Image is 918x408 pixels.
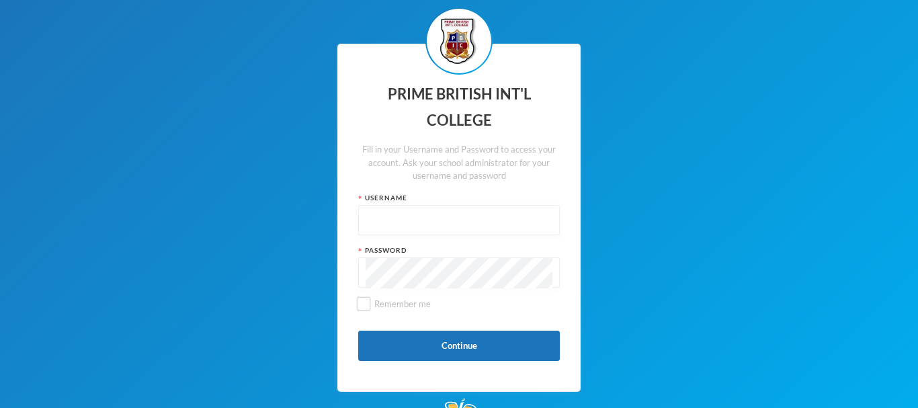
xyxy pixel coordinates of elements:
span: Remember me [369,298,436,309]
button: Continue [358,331,560,361]
div: Fill in your Username and Password to access your account. Ask your school administrator for your... [358,143,560,183]
div: Password [358,245,560,255]
div: Username [358,193,560,203]
div: PRIME BRITISH INT'L COLLEGE [358,81,560,133]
